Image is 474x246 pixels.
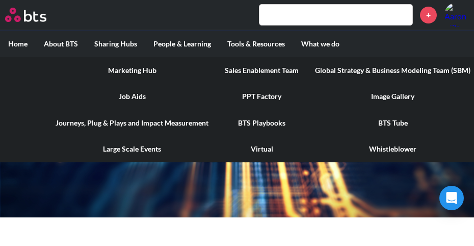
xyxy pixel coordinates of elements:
[36,31,86,57] label: About BTS
[86,31,145,57] label: Sharing Hubs
[444,3,469,27] img: Aaron Miles
[145,31,219,57] label: People & Learning
[5,8,65,22] a: Go home
[439,186,464,210] div: Open Intercom Messenger
[47,137,427,164] p: From dominant global software providers to disruptive innovators in cloud computing BTS helps lea...
[5,8,46,22] img: BTS Logo
[219,31,293,57] label: Tools & Resources
[293,31,348,57] label: What we do
[444,3,469,27] a: Profile
[420,7,437,23] a: +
